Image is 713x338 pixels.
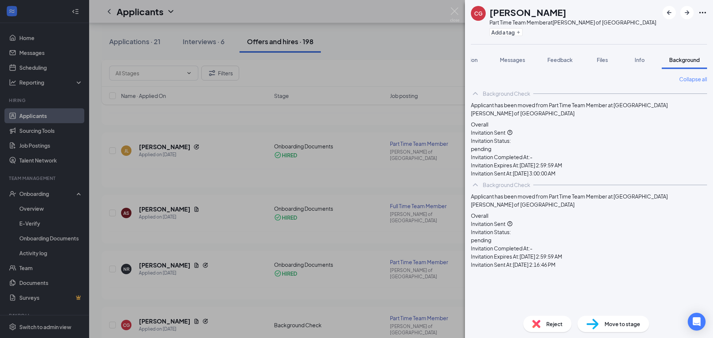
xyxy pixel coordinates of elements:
a: Collapse all [679,75,707,83]
span: Invitation Completed At: [471,245,530,252]
span: Invitation Expires At: [471,253,520,260]
div: CG [474,10,482,17]
span: Invitation Sent [471,128,505,137]
span: pending [471,237,491,243]
span: Reject [546,320,563,328]
span: Files [597,56,608,63]
div: Background Check [483,181,530,188]
span: Overall [471,212,488,219]
span: Invitation Status: [471,229,511,235]
svg: QuestionInfo [507,221,513,227]
button: ArrowRight [680,6,694,19]
span: Invitation Sent [471,220,505,228]
svg: ChevronUp [471,89,480,98]
span: Applicant has been moved from Part Time Team Member at [GEOGRAPHIC_DATA][PERSON_NAME] of [GEOGRAP... [471,192,707,209]
span: Overall [471,121,488,128]
svg: QuestionInfo [507,129,513,135]
div: Open Intercom Messenger [688,313,706,331]
span: Invitation Sent At: [471,170,513,177]
span: pending [471,145,491,152]
span: [DATE] 2:59:59 AM [520,253,562,260]
span: Move to stage [605,320,640,328]
span: Info [635,56,645,63]
span: [DATE] 2:16:46 PM [513,261,556,268]
svg: ChevronUp [471,180,480,189]
div: Background Check [483,90,530,97]
span: - [530,154,533,160]
span: [DATE] 3:00:00 AM [513,170,556,177]
svg: ArrowLeftNew [665,8,674,17]
span: Invitation Sent At: [471,261,513,268]
span: Background [669,56,700,63]
span: - [530,245,533,252]
button: ArrowLeftNew [662,6,676,19]
span: [DATE] 2:59:59 AM [520,162,562,168]
span: Invitation Status: [471,137,511,144]
svg: Ellipses [698,8,707,17]
svg: Plus [516,30,521,35]
button: PlusAdd a tag [489,28,522,36]
svg: ArrowRight [683,8,691,17]
span: Invitation Expires At: [471,162,520,168]
div: Part Time Team Member at [PERSON_NAME] of [GEOGRAPHIC_DATA] [489,19,656,26]
span: Feedback [547,56,573,63]
h1: [PERSON_NAME] [489,6,566,19]
span: Messages [500,56,525,63]
span: Applicant has been moved from Part Time Team Member at [GEOGRAPHIC_DATA][PERSON_NAME] of [GEOGRAP... [471,101,707,117]
span: Invitation Completed At: [471,154,530,160]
